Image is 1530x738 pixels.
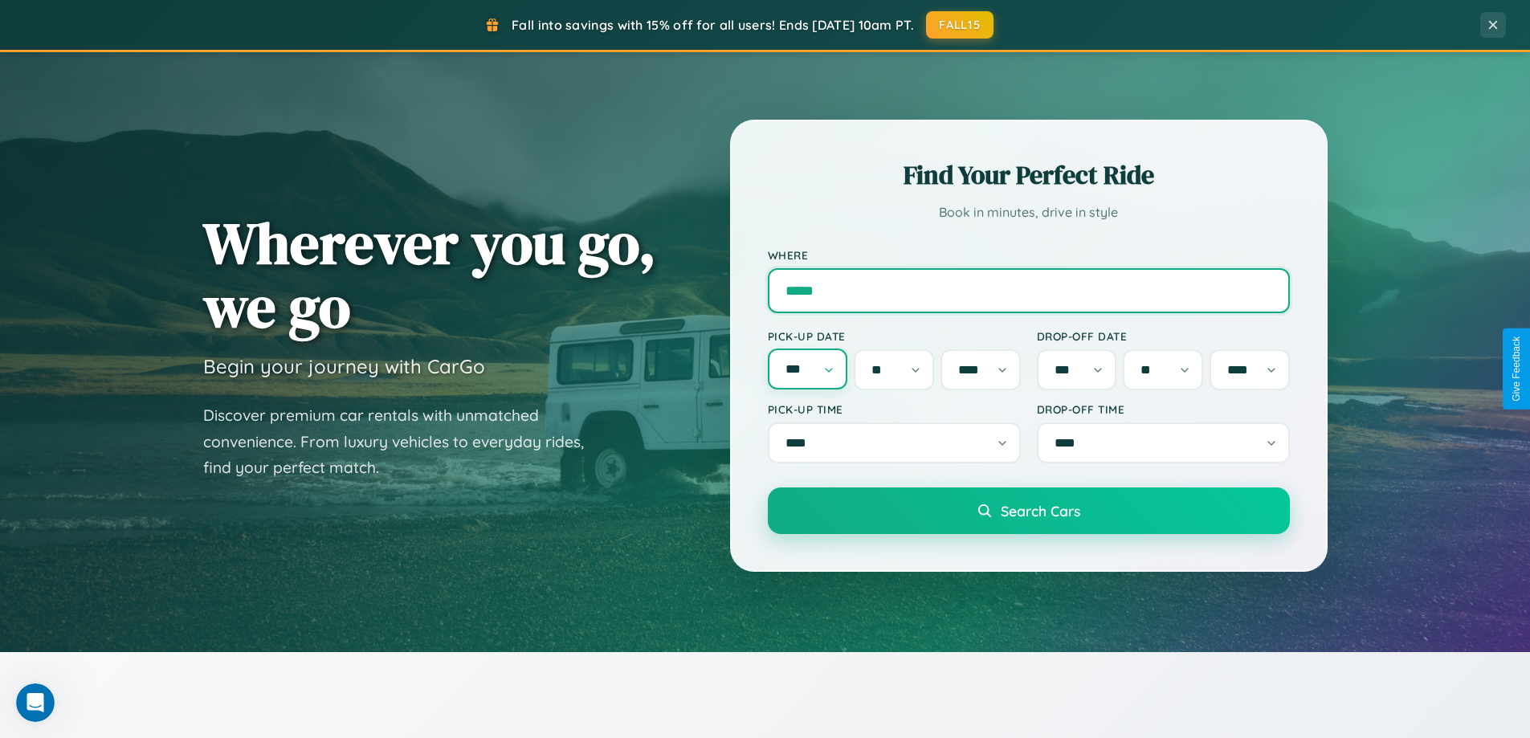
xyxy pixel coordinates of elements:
[768,329,1021,343] label: Pick-up Date
[203,402,605,481] p: Discover premium car rentals with unmatched convenience. From luxury vehicles to everyday rides, ...
[512,17,914,33] span: Fall into savings with 15% off for all users! Ends [DATE] 10am PT.
[926,11,993,39] button: FALL15
[203,211,656,338] h1: Wherever you go, we go
[768,157,1290,193] h2: Find Your Perfect Ride
[203,354,485,378] h3: Begin your journey with CarGo
[1511,336,1522,402] div: Give Feedback
[1001,502,1080,520] span: Search Cars
[768,402,1021,416] label: Pick-up Time
[1037,329,1290,343] label: Drop-off Date
[1037,402,1290,416] label: Drop-off Time
[16,683,55,722] iframe: Intercom live chat
[768,201,1290,224] p: Book in minutes, drive in style
[768,487,1290,534] button: Search Cars
[768,248,1290,262] label: Where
